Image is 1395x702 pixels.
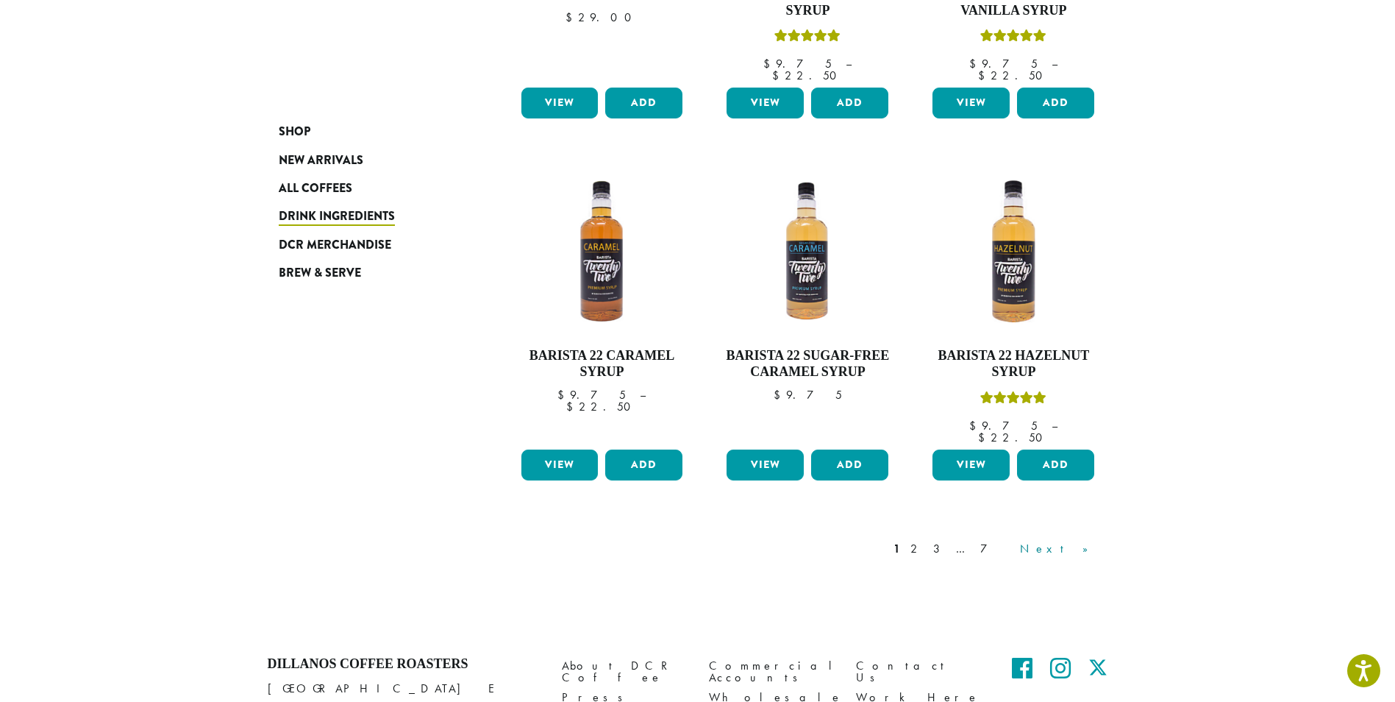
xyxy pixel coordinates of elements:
a: Barista 22 Caramel Syrup [518,167,687,443]
a: View [932,450,1010,481]
a: New Arrivals [279,146,455,174]
span: – [1052,56,1057,71]
img: CARAMEL-1-300x300.png [517,167,686,336]
bdi: 9.75 [557,387,626,403]
bdi: 29.00 [566,10,638,25]
a: View [521,88,599,118]
span: $ [978,430,991,445]
span: $ [969,418,982,433]
h4: Dillanos Coffee Roasters [268,656,540,673]
bdi: 9.75 [969,56,1038,71]
bdi: 22.50 [978,68,1049,83]
span: $ [774,387,786,403]
a: 2 [907,540,926,558]
a: 7 [977,540,1013,558]
div: Rated 5.00 out of 5 [774,27,841,49]
button: Add [1017,450,1094,481]
span: All Coffees [279,180,352,198]
a: 1 [891,540,903,558]
a: View [521,450,599,481]
span: DCR Merchandise [279,236,391,255]
h4: Barista 22 Sugar-Free Caramel Syrup [723,348,892,380]
span: $ [566,399,579,414]
a: Barista 22 Hazelnut SyrupRated 5.00 out of 5 [929,167,1098,443]
span: – [1052,418,1057,433]
bdi: 9.75 [763,56,832,71]
a: View [727,88,804,118]
a: Commercial Accounts [709,656,834,688]
button: Add [605,450,682,481]
a: Shop [279,118,455,146]
bdi: 22.50 [978,430,1049,445]
a: Barista 22 Sugar-Free Caramel Syrup $9.75 [723,167,892,443]
div: Rated 5.00 out of 5 [980,389,1046,411]
span: Brew & Serve [279,264,361,283]
span: Drink Ingredients [279,208,395,226]
a: Drink Ingredients [279,202,455,230]
button: Add [1017,88,1094,118]
bdi: 9.75 [969,418,1038,433]
span: $ [969,56,982,71]
a: 3 [930,540,949,558]
a: View [727,450,804,481]
span: – [846,56,852,71]
span: Shop [279,123,310,141]
h4: Barista 22 Caramel Syrup [518,348,687,380]
button: Add [605,88,682,118]
span: $ [566,10,578,25]
a: Next » [1017,540,1102,558]
h4: Barista 22 Hazelnut Syrup [929,348,1098,380]
a: … [953,540,973,558]
bdi: 22.50 [772,68,843,83]
span: New Arrivals [279,152,363,170]
span: $ [978,68,991,83]
a: Contact Us [856,656,981,688]
a: All Coffees [279,174,455,202]
span: $ [557,387,570,403]
span: $ [772,68,785,83]
a: View [932,88,1010,118]
a: About DCR Coffee [562,656,687,688]
bdi: 9.75 [774,387,842,403]
a: Brew & Serve [279,259,455,287]
button: Add [811,450,888,481]
img: SF-CARAMEL-300x300.png [723,167,892,336]
bdi: 22.50 [566,399,638,414]
div: Rated 5.00 out of 5 [980,27,1046,49]
a: DCR Merchandise [279,231,455,259]
button: Add [811,88,888,118]
span: – [640,387,646,403]
span: $ [763,56,776,71]
img: HAZELNUT-300x300.png [929,167,1098,336]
